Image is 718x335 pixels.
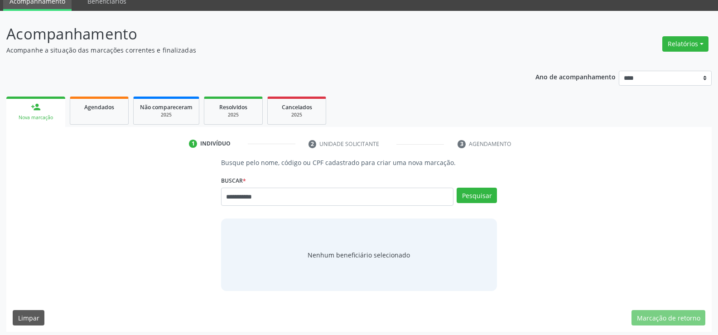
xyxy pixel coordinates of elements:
div: person_add [31,102,41,112]
div: Nova marcação [13,114,59,121]
label: Buscar [221,174,246,188]
button: Relatórios [662,36,708,52]
span: Nenhum beneficiário selecionado [308,250,410,260]
p: Acompanhamento [6,23,500,45]
div: 1 [189,140,197,148]
p: Busque pelo nome, código ou CPF cadastrado para criar uma nova marcação. [221,158,497,167]
span: Resolvidos [219,103,247,111]
p: Acompanhe a situação das marcações correntes e finalizadas [6,45,500,55]
div: Indivíduo [200,140,231,148]
button: Pesquisar [457,188,497,203]
div: 2025 [274,112,319,118]
div: 2025 [140,112,193,118]
button: Limpar [13,310,44,325]
div: 2025 [211,112,256,118]
span: Agendados [84,103,114,111]
span: Cancelados [282,103,312,111]
p: Ano de acompanhamento [535,71,616,82]
button: Marcação de retorno [631,310,705,325]
span: Não compareceram [140,103,193,111]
